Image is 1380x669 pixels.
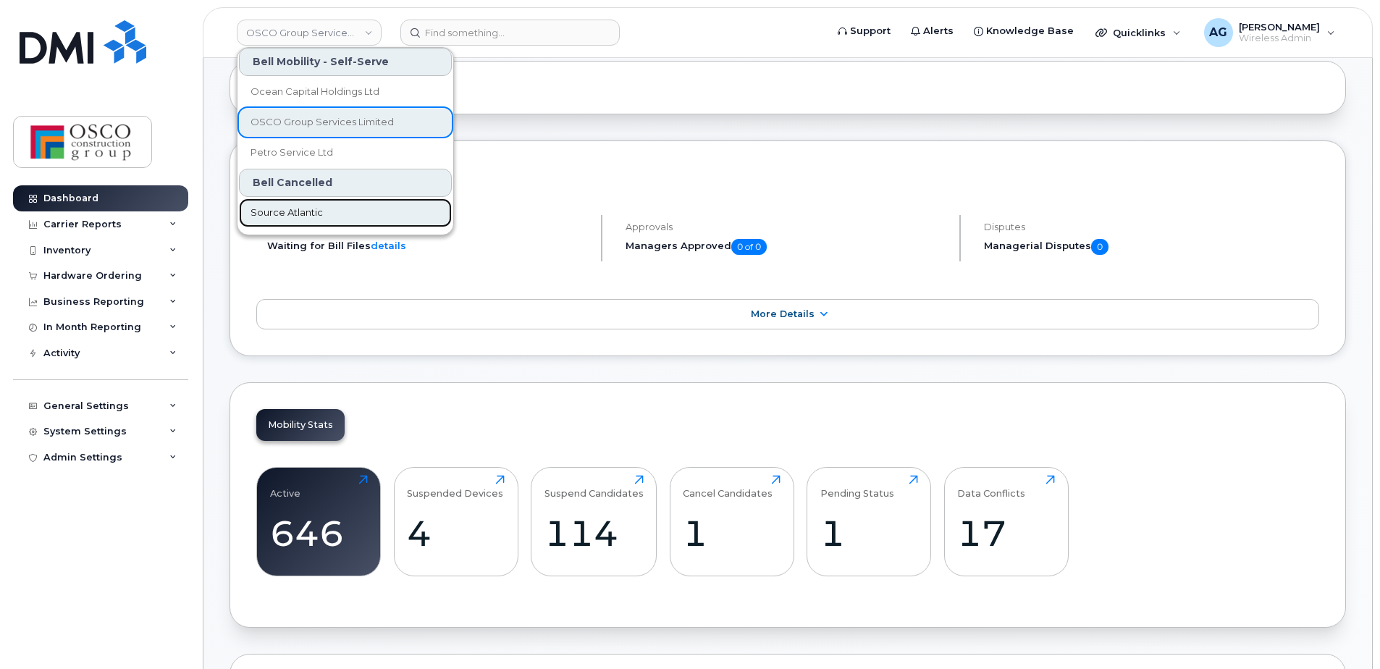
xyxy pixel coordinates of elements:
a: OSCO Group Services Limited [239,108,452,137]
a: Knowledge Base [964,17,1084,46]
div: Suspended Devices [407,475,503,499]
div: Bell Cancelled [239,169,452,197]
a: Source Atlantic [239,198,452,227]
span: Quicklinks [1113,27,1166,38]
span: Petro Service Ltd [251,146,333,160]
span: Knowledge Base [986,24,1074,38]
div: Cancel Candidates [683,475,773,499]
a: Support [828,17,901,46]
div: Pending Status [820,475,894,499]
a: Suspend Candidates114 [544,475,644,568]
span: Ocean Capital Holdings Ltd [251,85,379,99]
span: AG [1209,24,1227,41]
span: Wireless Admin [1239,33,1320,44]
a: details [371,240,406,251]
div: Andria Goguen [1194,18,1345,47]
div: Quicklinks [1085,18,1191,47]
div: 1 [820,512,918,555]
li: Waiting for Bill Files [267,239,589,253]
div: Suspend Candidates [544,475,644,499]
span: More Details [751,308,815,319]
a: Cancel Candidates1 [683,475,781,568]
span: Alerts [923,24,954,38]
div: Active [270,475,300,499]
div: Data Conflicts [957,475,1025,499]
a: Alerts [901,17,964,46]
div: 4 [407,512,505,555]
a: Suspended Devices4 [407,475,505,568]
h4: Approvals [626,222,947,232]
div: 114 [544,512,644,555]
span: 0 of 0 [731,239,767,255]
span: [PERSON_NAME] [1239,21,1320,33]
span: OSCO Group Services Limited [251,115,394,130]
a: Petro Service Ltd [239,138,452,167]
a: Pending Status1 [820,475,918,568]
a: Active646 [270,475,368,568]
h5: Managerial Disputes [984,239,1319,255]
span: 0 [1091,239,1108,255]
div: 646 [270,512,368,555]
h4: Disputes [984,222,1319,232]
div: 1 [683,512,781,555]
a: Ocean Capital Holdings Ltd [239,77,452,106]
a: Data Conflicts17 [957,475,1055,568]
div: 17 [957,512,1055,555]
div: Bell Mobility - Self-Serve [239,48,452,76]
h2: [DATE] Billing Cycle [256,167,1319,189]
a: OSCO Group Services Limited [237,20,382,46]
h5: Managers Approved [626,239,947,255]
input: Find something... [400,20,620,46]
span: Source Atlantic [251,206,323,220]
span: Support [850,24,891,38]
